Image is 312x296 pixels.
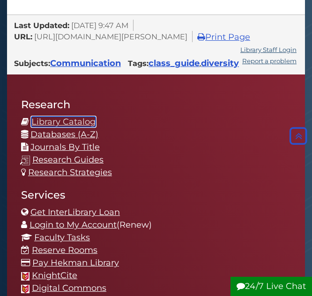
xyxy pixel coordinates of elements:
[32,270,77,281] a: KnightCite
[30,207,120,217] a: Get InterLibrary Loan
[31,117,96,127] a: Library Catalog
[34,32,187,41] span: [URL][DOMAIN_NAME][PERSON_NAME]
[50,58,121,68] a: Communication
[128,59,149,68] span: Tags:
[149,58,200,68] a: class_guide
[21,272,30,281] img: Calvin favicon logo
[240,46,297,53] a: Library Staff Login
[14,59,50,68] span: Subjects:
[32,258,119,268] a: Pay Hekman Library
[21,188,291,201] h2: Services
[71,21,128,30] span: [DATE] 9:47 AM
[28,167,112,178] a: Research Strategies
[30,142,100,152] a: Journals By Title
[30,129,98,140] a: Databases (A-Z)
[21,285,30,293] img: Calvin favicon logo
[197,33,205,41] i: Print Page
[32,283,106,293] a: Digital Commons
[14,21,69,30] span: Last Updated:
[242,57,297,65] a: Report a problem
[30,220,117,230] a: Login to My Account
[21,98,291,111] h2: Research
[14,32,32,41] span: URL:
[149,61,239,67] span: ,
[201,58,239,68] a: diversity
[287,131,310,141] a: Back to Top
[32,245,97,255] a: Reserve Rooms
[230,277,312,296] button: 24/7 Live Chat
[197,32,250,42] a: Print Page
[34,232,90,243] a: Faculty Tasks
[32,155,104,165] a: Research Guides
[20,155,30,165] img: research-guides-icon-white_37x37.png
[21,219,291,231] li: (Renew)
